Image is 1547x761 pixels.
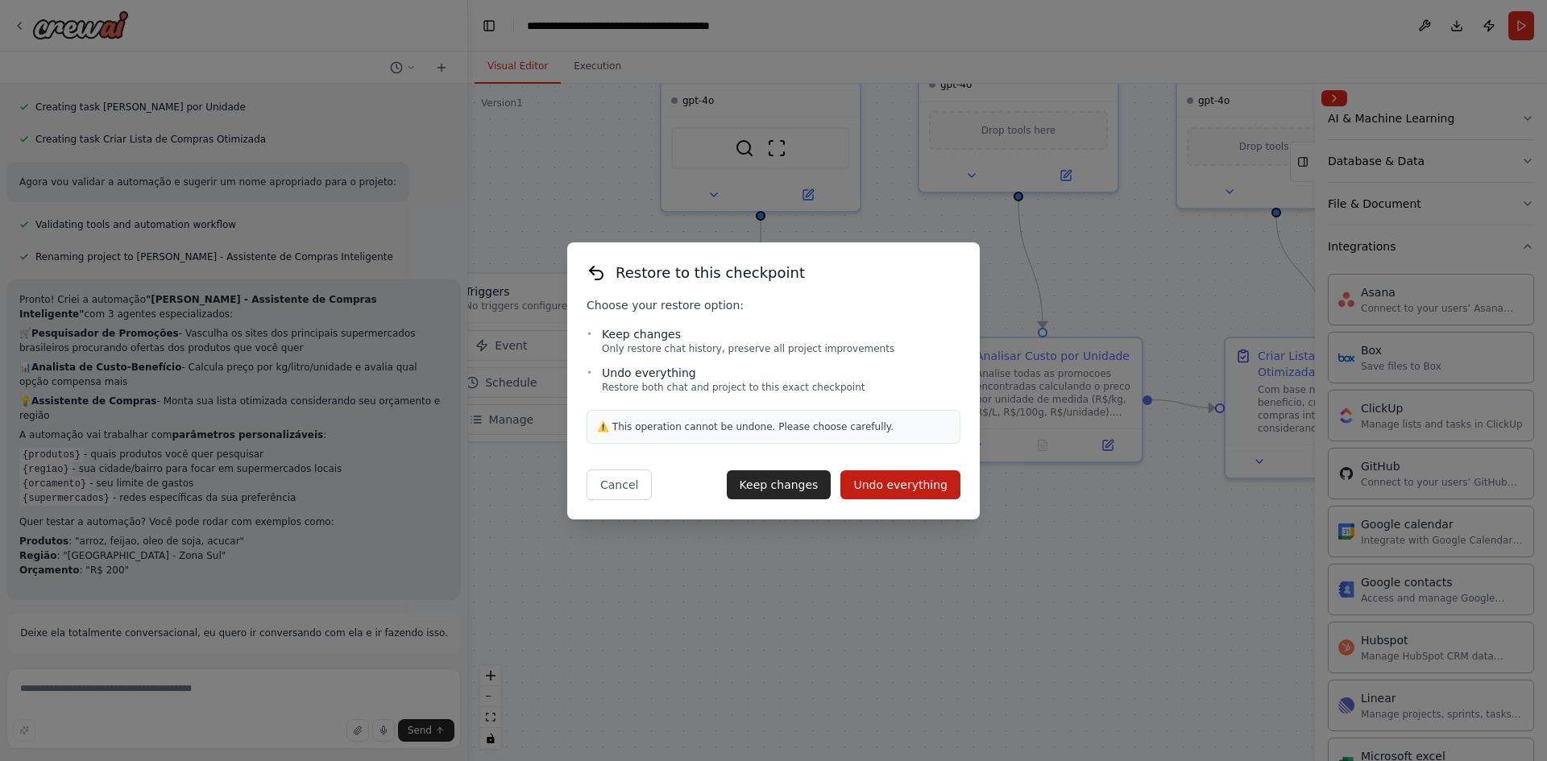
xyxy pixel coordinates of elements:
[602,326,894,342] p: Keep changes
[587,366,592,379] span: •
[602,381,865,394] p: Restore both chat and project to this exact checkpoint
[616,262,805,284] h3: Restore to this checkpoint
[587,469,652,500] button: Cancel
[727,470,832,499] button: Keep changes
[587,328,592,341] span: •
[602,342,894,355] p: Only restore chat history, preserve all project improvements
[597,420,950,433] p: ⚠️ This operation cannot be undone. Please choose carefully.
[840,470,960,499] button: Undo everything
[587,297,960,313] p: Choose your restore option:
[602,365,865,381] p: Undo everything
